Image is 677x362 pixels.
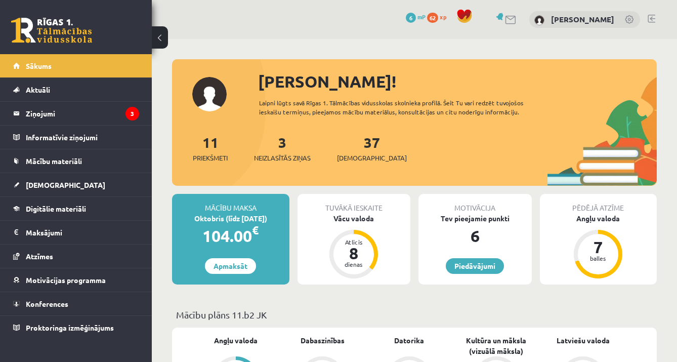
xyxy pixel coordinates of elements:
span: Digitālie materiāli [26,204,86,213]
a: Konferences [13,292,139,315]
span: Priekšmeti [193,153,228,163]
a: 11Priekšmeti [193,133,228,163]
a: Informatīvie ziņojumi [13,126,139,149]
div: Pēdējā atzīme [540,194,657,213]
span: Neizlasītās ziņas [254,153,311,163]
div: Laipni lūgts savā Rīgas 1. Tālmācības vidusskolas skolnieka profilā. Šeit Tu vari redzēt tuvojošo... [259,98,550,116]
a: Kultūra un māksla (vizuālā māksla) [453,335,540,356]
div: Motivācija [418,194,532,213]
a: 37[DEMOGRAPHIC_DATA] [337,133,407,163]
div: Tev pieejamie punkti [418,213,532,224]
a: Maksājumi [13,221,139,244]
a: [DEMOGRAPHIC_DATA] [13,173,139,196]
a: Atzīmes [13,245,139,268]
i: 3 [125,107,139,120]
a: Angļu valoda 7 balles [540,213,657,280]
legend: Ziņojumi [26,102,139,125]
div: Angļu valoda [540,213,657,224]
a: Rīgas 1. Tālmācības vidusskola [11,18,92,43]
a: Latviešu valoda [557,335,610,346]
a: Mācību materiāli [13,149,139,173]
div: 8 [338,245,369,261]
span: Proktoringa izmēģinājums [26,323,114,332]
legend: Maksājumi [26,221,139,244]
span: Konferences [26,299,68,308]
div: [PERSON_NAME]! [258,69,657,94]
p: Mācību plāns 11.b2 JK [176,308,653,321]
a: 6 mP [406,13,426,21]
div: Oktobris (līdz [DATE]) [172,213,289,224]
a: Aktuāli [13,78,139,101]
a: 62 xp [427,13,451,21]
span: Sākums [26,61,52,70]
span: 62 [427,13,438,23]
span: mP [417,13,426,21]
a: Piedāvājumi [446,258,504,274]
div: 7 [583,239,613,255]
div: dienas [338,261,369,267]
div: Atlicis [338,239,369,245]
a: Ziņojumi3 [13,102,139,125]
span: [DEMOGRAPHIC_DATA] [337,153,407,163]
img: Laura Liepiņa [534,15,544,25]
div: 6 [418,224,532,248]
span: 6 [406,13,416,23]
a: Apmaksāt [205,258,256,274]
span: xp [440,13,446,21]
a: Angļu valoda [214,335,258,346]
span: € [252,223,259,237]
a: Digitālie materiāli [13,197,139,220]
span: [DEMOGRAPHIC_DATA] [26,180,105,189]
span: Motivācijas programma [26,275,106,285]
a: [PERSON_NAME] [551,14,614,24]
span: Aktuāli [26,85,50,94]
a: Dabaszinības [301,335,345,346]
a: Sākums [13,54,139,77]
div: balles [583,255,613,261]
div: Tuvākā ieskaite [298,194,411,213]
a: Vācu valoda Atlicis 8 dienas [298,213,411,280]
a: Datorika [394,335,424,346]
span: Atzīmes [26,252,53,261]
div: Mācību maksa [172,194,289,213]
a: Motivācijas programma [13,268,139,292]
a: 3Neizlasītās ziņas [254,133,311,163]
div: 104.00 [172,224,289,248]
span: Mācību materiāli [26,156,82,166]
div: Vācu valoda [298,213,411,224]
legend: Informatīvie ziņojumi [26,126,139,149]
a: Proktoringa izmēģinājums [13,316,139,339]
